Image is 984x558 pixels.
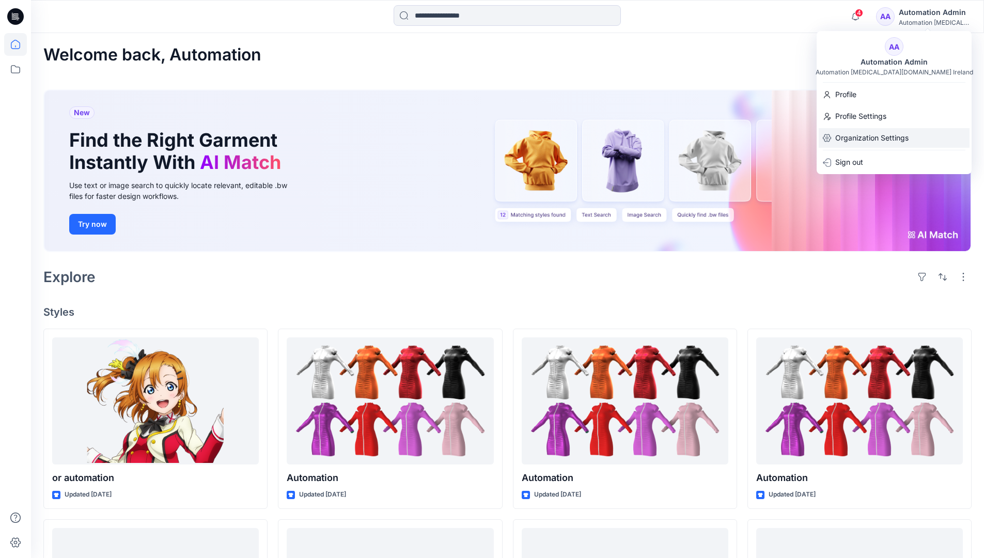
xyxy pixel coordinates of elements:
p: or automation [52,471,259,485]
span: 4 [855,9,863,17]
h4: Styles [43,306,972,318]
a: Organization Settings [817,128,972,148]
span: AI Match [200,151,281,174]
div: AA [885,37,903,56]
div: Automation [MEDICAL_DATA][DOMAIN_NAME] Ireland [816,68,973,76]
p: Sign out [835,152,863,172]
a: Automation [522,337,728,465]
a: Profile [817,85,972,104]
div: Use text or image search to quickly locate relevant, editable .bw files for faster design workflows. [69,180,302,202]
button: Try now [69,214,116,235]
h2: Welcome back, Automation [43,45,261,65]
span: New [74,106,90,119]
div: AA [876,7,895,26]
h2: Explore [43,269,96,285]
p: Updated [DATE] [769,489,816,500]
a: Automation [756,337,963,465]
p: Profile [835,85,856,104]
div: Automation [MEDICAL_DATA]... [899,19,971,26]
a: Automation [287,337,493,465]
p: Automation [756,471,963,485]
p: Updated [DATE] [65,489,112,500]
p: Updated [DATE] [534,489,581,500]
a: or automation [52,337,259,465]
p: Automation [522,471,728,485]
div: Automation Admin [899,6,971,19]
p: Updated [DATE] [299,489,346,500]
div: Automation Admin [854,56,934,68]
p: Profile Settings [835,106,886,126]
p: Automation [287,471,493,485]
a: Profile Settings [817,106,972,126]
h1: Find the Right Garment Instantly With [69,129,286,174]
p: Organization Settings [835,128,909,148]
